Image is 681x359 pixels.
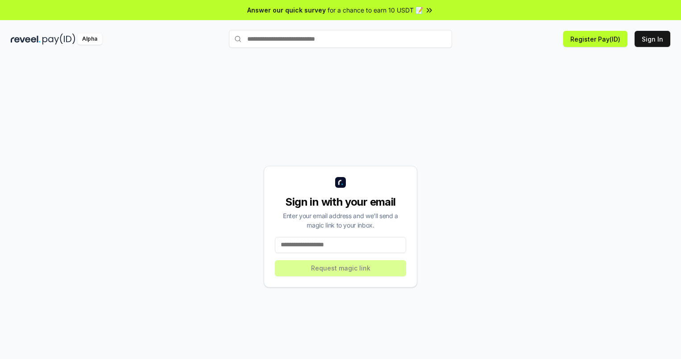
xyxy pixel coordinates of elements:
div: Enter your email address and we’ll send a magic link to your inbox. [275,211,406,230]
button: Sign In [635,31,670,47]
img: reveel_dark [11,34,41,45]
img: pay_id [42,34,75,45]
div: Sign in with your email [275,195,406,209]
span: Answer our quick survey [247,5,326,15]
img: logo_small [335,177,346,188]
div: Alpha [77,34,102,45]
span: for a chance to earn 10 USDT 📝 [328,5,423,15]
button: Register Pay(ID) [563,31,627,47]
